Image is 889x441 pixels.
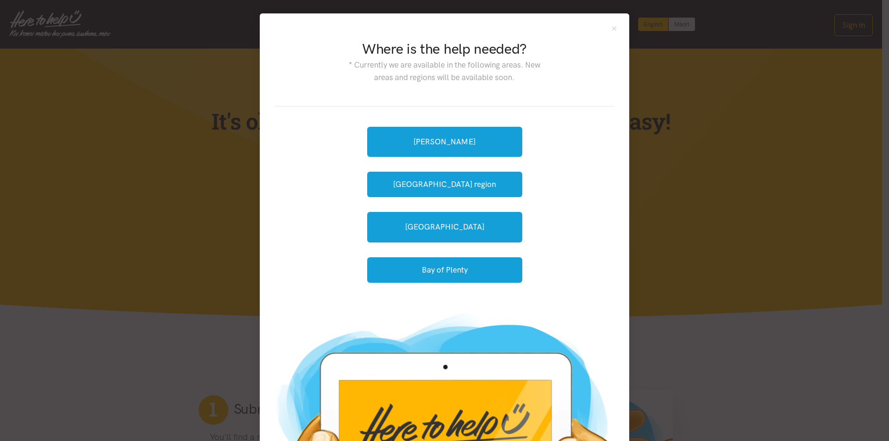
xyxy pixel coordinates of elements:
[367,127,522,157] a: [PERSON_NAME]
[367,257,522,283] button: Bay of Plenty
[367,212,522,242] a: [GEOGRAPHIC_DATA]
[610,25,618,32] button: Close
[344,59,545,84] p: * Currently we are available in the following areas. New areas and regions will be available soon.
[367,172,522,197] button: [GEOGRAPHIC_DATA] region
[344,39,545,59] h2: Where is the help needed?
